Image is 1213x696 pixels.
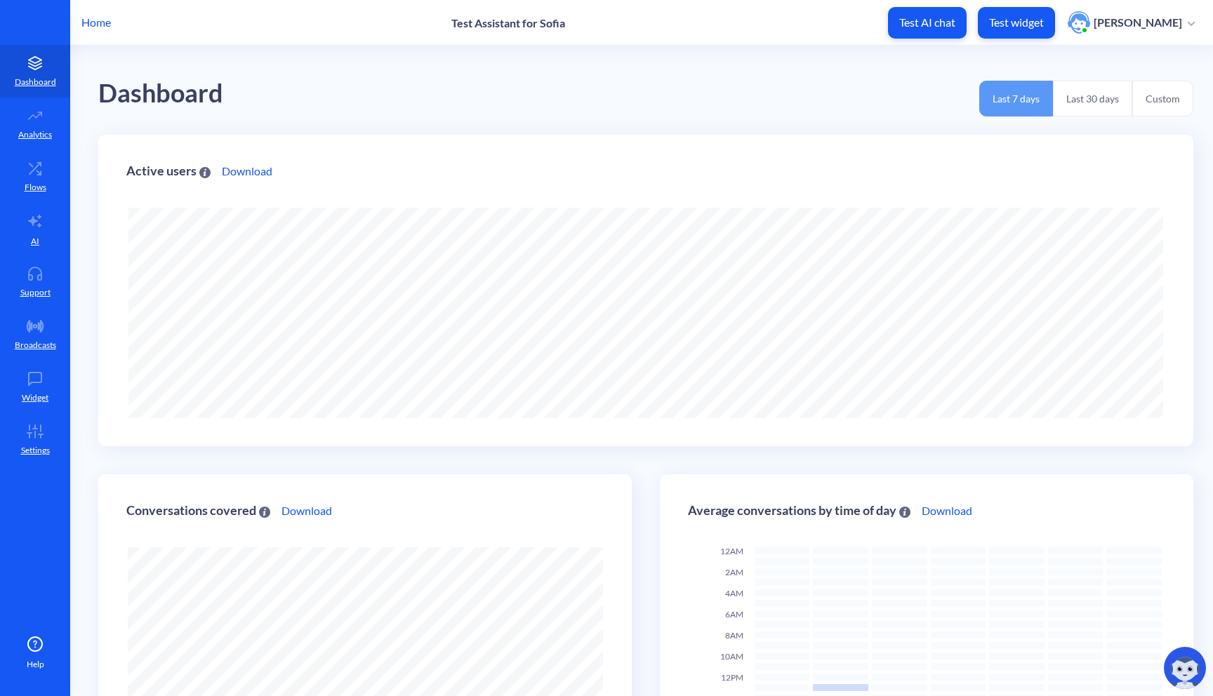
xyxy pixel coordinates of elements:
[1164,647,1206,689] img: copilot-icon.svg
[979,81,1053,116] button: Last 7 days
[978,7,1055,39] button: Test widget
[725,609,743,620] span: 6AM
[98,74,223,114] div: Dashboard
[1132,81,1193,116] button: Custom
[451,16,565,29] p: Test Assistant for Sofia
[126,164,211,178] div: Active users
[725,588,743,598] span: 4AM
[989,15,1044,29] p: Test widget
[81,14,111,31] p: Home
[21,444,50,457] p: Settings
[725,567,743,577] span: 2AM
[27,658,44,671] span: Help
[15,339,56,352] p: Broadcasts
[1061,10,1202,35] button: user photo[PERSON_NAME]
[31,235,39,248] p: AI
[1053,81,1132,116] button: Last 30 days
[1068,11,1090,34] img: user photo
[899,15,955,29] p: Test AI chat
[22,391,48,404] p: Widget
[888,7,967,39] button: Test AI chat
[688,504,910,517] div: Average conversations by time of day
[20,286,51,299] p: Support
[922,502,972,519] a: Download
[720,546,743,556] span: 12AM
[15,76,56,88] p: Dashboard
[18,128,52,141] p: Analytics
[281,502,332,519] a: Download
[222,163,272,180] a: Download
[25,181,46,194] p: Flows
[721,672,743,683] span: 12PM
[126,504,270,517] div: Conversations covered
[1094,15,1182,30] p: [PERSON_NAME]
[720,651,743,662] span: 10AM
[725,630,743,641] span: 8AM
